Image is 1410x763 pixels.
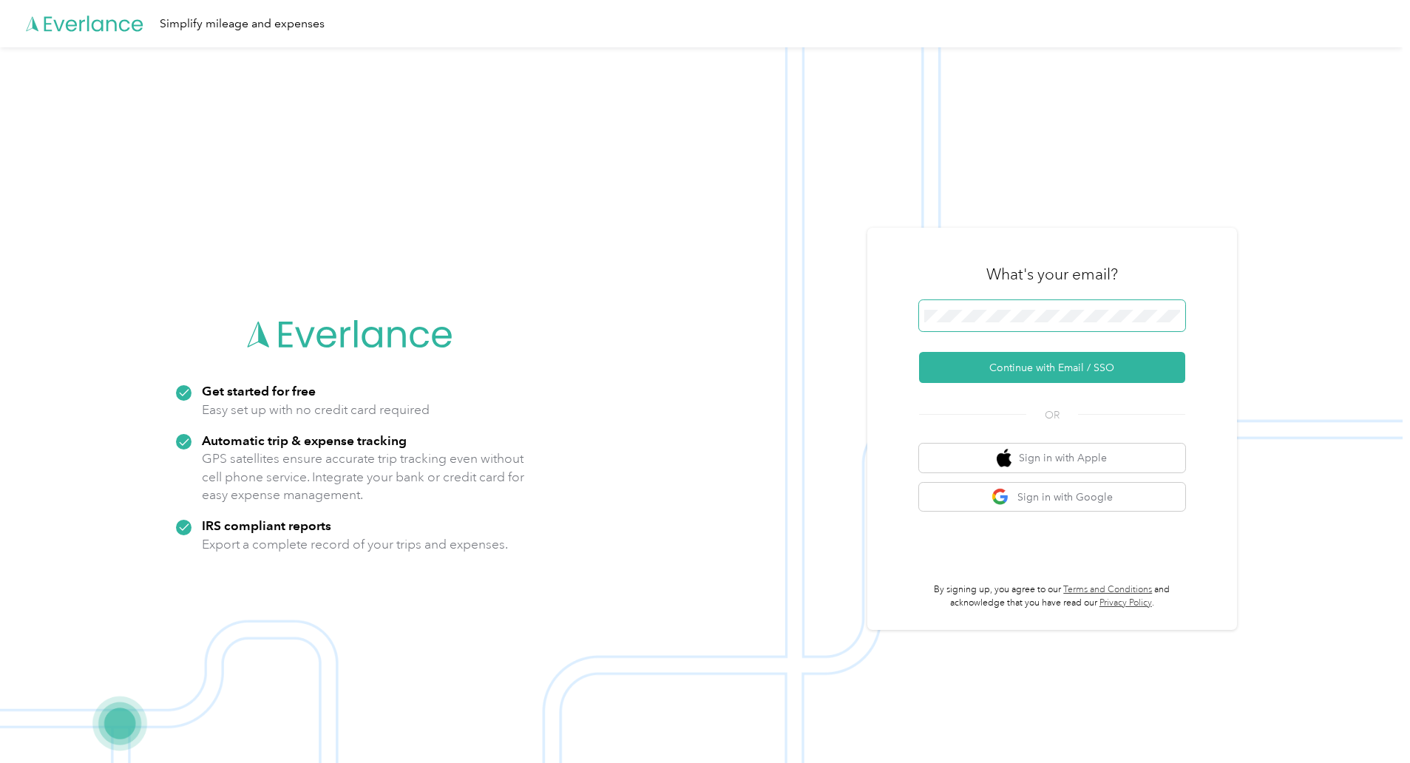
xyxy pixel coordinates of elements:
[202,433,407,448] strong: Automatic trip & expense tracking
[1063,584,1152,595] a: Terms and Conditions
[919,583,1185,609] p: By signing up, you agree to our and acknowledge that you have read our .
[986,264,1118,285] h3: What's your email?
[919,352,1185,383] button: Continue with Email / SSO
[202,450,525,504] p: GPS satellites ensure accurate trip tracking even without cell phone service. Integrate your bank...
[202,518,331,533] strong: IRS compliant reports
[919,444,1185,472] button: apple logoSign in with Apple
[919,483,1185,512] button: google logoSign in with Google
[202,535,508,554] p: Export a complete record of your trips and expenses.
[992,488,1010,506] img: google logo
[1099,597,1152,608] a: Privacy Policy
[160,15,325,33] div: Simplify mileage and expenses
[202,401,430,419] p: Easy set up with no credit card required
[202,383,316,399] strong: Get started for free
[1026,407,1078,423] span: OR
[997,449,1011,467] img: apple logo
